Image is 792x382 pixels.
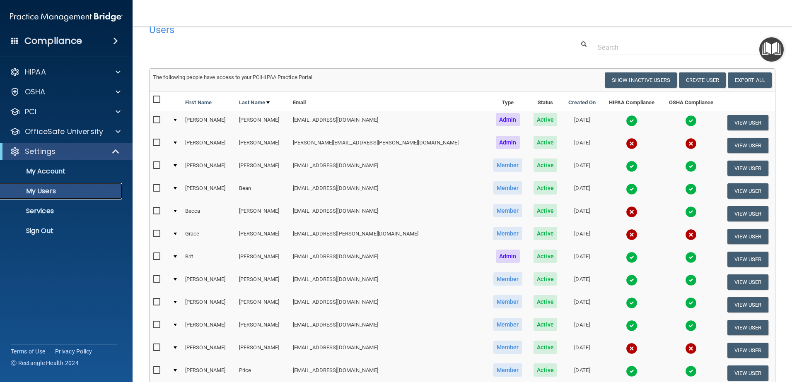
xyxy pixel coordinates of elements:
[563,111,601,134] td: [DATE]
[25,127,103,137] p: OfficeSafe University
[534,136,557,149] span: Active
[534,318,557,331] span: Active
[626,297,637,309] img: tick.e7d51cea.svg
[727,252,768,267] button: View User
[236,225,290,248] td: [PERSON_NAME]
[528,91,563,111] th: Status
[493,204,522,217] span: Member
[534,295,557,308] span: Active
[11,359,79,367] span: Ⓒ Rectangle Health 2024
[679,72,726,88] button: Create User
[290,111,488,134] td: [EMAIL_ADDRESS][DOMAIN_NAME]
[25,87,46,97] p: OSHA
[727,274,768,290] button: View User
[727,343,768,358] button: View User
[182,111,236,134] td: [PERSON_NAME]
[727,320,768,335] button: View User
[534,341,557,354] span: Active
[5,227,118,235] p: Sign Out
[493,272,522,286] span: Member
[182,339,236,362] td: [PERSON_NAME]
[626,252,637,263] img: tick.e7d51cea.svg
[236,316,290,339] td: [PERSON_NAME]
[496,113,520,126] span: Admin
[10,127,121,137] a: OfficeSafe University
[605,72,677,88] button: Show Inactive Users
[182,157,236,180] td: [PERSON_NAME]
[759,37,784,62] button: Open Resource Center
[563,248,601,271] td: [DATE]
[290,202,488,225] td: [EMAIL_ADDRESS][DOMAIN_NAME]
[182,248,236,271] td: Brit
[236,293,290,316] td: [PERSON_NAME]
[236,111,290,134] td: [PERSON_NAME]
[290,271,488,293] td: [EMAIL_ADDRESS][DOMAIN_NAME]
[290,91,488,111] th: Email
[182,225,236,248] td: Grace
[55,347,92,356] a: Privacy Policy
[10,87,121,97] a: OSHA
[493,341,522,354] span: Member
[626,343,637,354] img: cross.ca9f0e7f.svg
[185,98,212,108] a: First Name
[685,161,697,172] img: tick.e7d51cea.svg
[493,295,522,308] span: Member
[598,40,769,55] input: Search
[626,274,637,286] img: tick.e7d51cea.svg
[534,227,557,240] span: Active
[685,252,697,263] img: tick.e7d51cea.svg
[153,74,313,80] span: The following people have access to your PCIHIPAA Practice Portal
[182,293,236,316] td: [PERSON_NAME]
[182,180,236,202] td: [PERSON_NAME]
[563,180,601,202] td: [DATE]
[236,157,290,180] td: [PERSON_NAME]
[727,115,768,130] button: View User
[5,187,118,195] p: My Users
[182,202,236,225] td: Becca
[493,318,522,331] span: Member
[568,98,596,108] a: Created On
[290,316,488,339] td: [EMAIL_ADDRESS][DOMAIN_NAME]
[10,9,123,25] img: PMB logo
[236,134,290,157] td: [PERSON_NAME]
[685,274,697,286] img: tick.e7d51cea.svg
[236,339,290,362] td: [PERSON_NAME]
[728,72,772,88] a: Export All
[534,113,557,126] span: Active
[662,91,720,111] th: OSHA Compliance
[563,316,601,339] td: [DATE]
[493,227,522,240] span: Member
[10,107,121,117] a: PCI
[727,229,768,244] button: View User
[626,320,637,332] img: tick.e7d51cea.svg
[534,272,557,286] span: Active
[685,115,697,127] img: tick.e7d51cea.svg
[685,365,697,377] img: tick.e7d51cea.svg
[10,147,120,156] a: Settings
[626,138,637,149] img: cross.ca9f0e7f.svg
[534,181,557,195] span: Active
[488,91,528,111] th: Type
[290,339,488,362] td: [EMAIL_ADDRESS][DOMAIN_NAME]
[727,206,768,221] button: View User
[493,363,522,377] span: Member
[727,365,768,381] button: View User
[626,115,637,127] img: tick.e7d51cea.svg
[727,138,768,153] button: View User
[493,181,522,195] span: Member
[290,134,488,157] td: [PERSON_NAME][EMAIL_ADDRESS][PERSON_NAME][DOMAIN_NAME]
[25,107,36,117] p: PCI
[685,138,697,149] img: cross.ca9f0e7f.svg
[685,343,697,354] img: cross.ca9f0e7f.svg
[563,271,601,293] td: [DATE]
[496,136,520,149] span: Admin
[239,98,270,108] a: Last Name
[290,225,488,248] td: [EMAIL_ADDRESS][PERSON_NAME][DOMAIN_NAME]
[626,229,637,240] img: cross.ca9f0e7f.svg
[182,134,236,157] td: [PERSON_NAME]
[290,157,488,180] td: [EMAIL_ADDRESS][DOMAIN_NAME]
[626,183,637,195] img: tick.e7d51cea.svg
[685,320,697,332] img: tick.e7d51cea.svg
[182,271,236,293] td: [PERSON_NAME]
[182,316,236,339] td: [PERSON_NAME]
